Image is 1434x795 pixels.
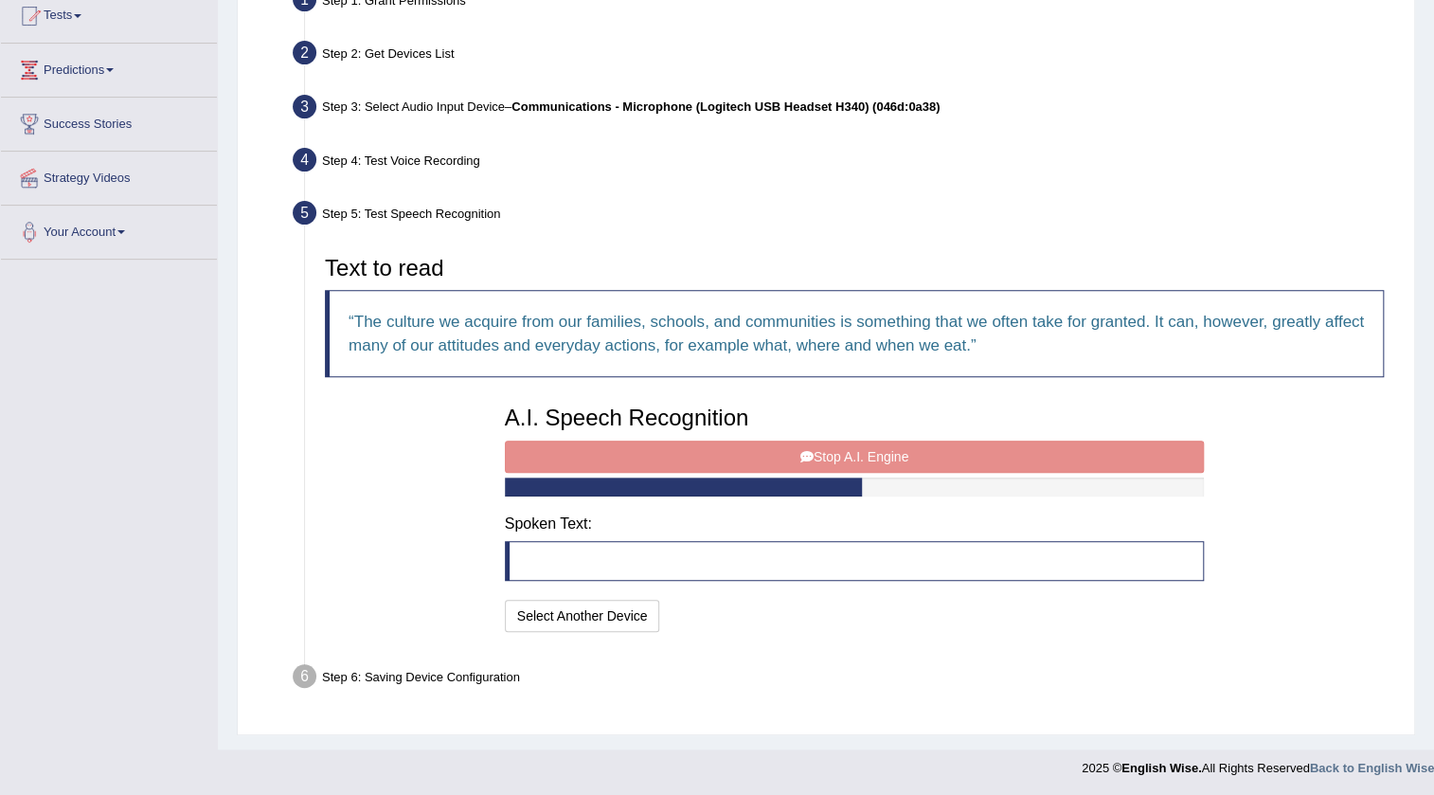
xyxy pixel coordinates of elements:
a: Strategy Videos [1,152,217,199]
div: Step 2: Get Devices List [284,35,1406,77]
span: – [505,99,940,114]
div: Step 3: Select Audio Input Device [284,89,1406,131]
q: The culture we acquire from our families, schools, and communities is something that we often tak... [349,313,1364,354]
div: 2025 © All Rights Reserved [1082,750,1434,777]
a: Predictions [1,44,217,91]
strong: English Wise. [1121,761,1201,775]
div: Step 6: Saving Device Configuration [284,659,1406,700]
div: Step 5: Test Speech Recognition [284,195,1406,237]
h3: A.I. Speech Recognition [505,406,1205,430]
h3: Text to read [325,256,1384,280]
a: Your Account [1,206,217,253]
a: Success Stories [1,98,217,145]
b: Communications - Microphone (Logitech USB Headset H340) (046d:0a38) [511,99,940,114]
a: Back to English Wise [1310,761,1434,775]
h4: Spoken Text: [505,515,1205,533]
button: Select Another Device [505,600,660,632]
div: Step 4: Test Voice Recording [284,142,1406,184]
